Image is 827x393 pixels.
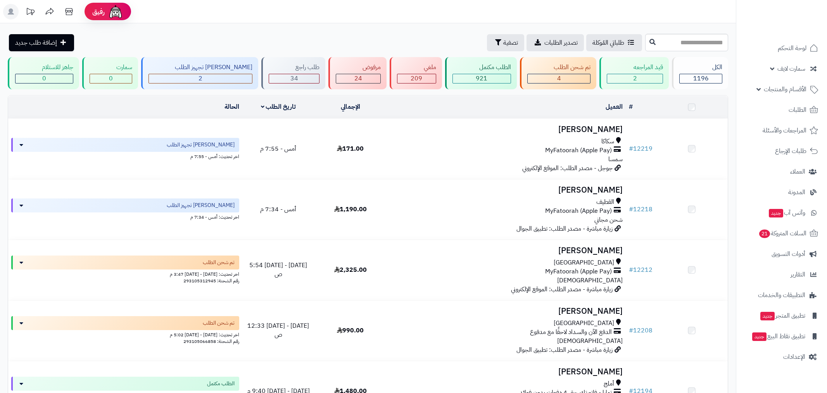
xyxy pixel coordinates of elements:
span: رقم الشحنة: 293105312945 [183,277,239,284]
div: 34 [269,74,319,83]
a: العملاء [741,162,822,181]
a: الإجمالي [341,102,360,111]
span: جوجل - مصدر الطلب: الموقع الإلكتروني [522,163,613,173]
span: 24 [354,74,362,83]
a: #12212 [629,265,653,275]
a: إضافة طلب جديد [9,34,74,51]
span: # [629,326,633,335]
h3: [PERSON_NAME] [389,367,623,376]
div: اخر تحديث: أمس - 7:55 م [11,152,239,160]
a: طلب راجع 34 [260,57,327,89]
span: طلبات الإرجاع [775,146,806,157]
a: #12208 [629,326,653,335]
span: طلباتي المُوكلة [592,38,624,47]
span: 171.00 [337,144,364,153]
a: تصدير الطلبات [527,34,584,51]
span: أملج [604,379,614,388]
span: 2 [633,74,637,83]
div: الكل [679,63,722,72]
span: [DEMOGRAPHIC_DATA] [557,336,623,346]
span: [DATE] - [DATE] 12:33 ص [247,321,309,339]
span: أدوات التسويق [772,249,805,259]
span: أمس - 7:55 م [260,144,296,153]
span: 2,325.00 [334,265,367,275]
a: تطبيق المتجرجديد [741,306,822,325]
span: وآتس آب [768,207,805,218]
span: تطبيق المتجر [760,310,805,321]
a: الطلبات [741,101,822,119]
span: 34 [290,74,298,83]
a: قيد المراجعه 2 [598,57,670,89]
span: زيارة مباشرة - مصدر الطلب: تطبيق الجوال [516,224,613,233]
div: 209 [397,74,436,83]
span: المراجعات والأسئلة [763,125,806,136]
div: اخر تحديث: [DATE] - [DATE] 5:02 م [11,330,239,338]
span: التطبيقات والخدمات [758,290,805,301]
div: تم شحن الطلب [527,63,591,72]
a: تاريخ الطلب [261,102,296,111]
a: التطبيقات والخدمات [741,286,822,304]
span: # [629,144,633,153]
span: الدفع الآن والسداد لاحقًا مع مدفوع [530,328,612,337]
span: # [629,265,633,275]
div: 2 [149,74,252,83]
span: القطيف [596,198,614,207]
a: #12218 [629,205,653,214]
a: مرفوض 24 [327,57,388,89]
span: تم شحن الطلب [203,319,235,327]
span: السلات المتروكة [758,228,806,239]
div: جاهز للاستلام [15,63,73,72]
span: رفيق [92,7,105,16]
a: تم شحن الطلب 4 [518,57,598,89]
a: المراجعات والأسئلة [741,121,822,140]
a: لوحة التحكم [741,39,822,57]
h3: [PERSON_NAME] [389,186,623,195]
span: [PERSON_NAME] تجهيز الطلب [167,202,235,209]
a: طلباتي المُوكلة [586,34,642,51]
span: سمارت لايف [777,63,805,74]
a: # [629,102,633,111]
span: [GEOGRAPHIC_DATA] [554,258,614,267]
div: اخر تحديث: [DATE] - [DATE] 3:47 م [11,270,239,278]
div: مرفوض [336,63,381,72]
div: 921 [453,74,511,83]
div: [PERSON_NAME] تجهيز الطلب [148,63,253,72]
span: 2 [199,74,202,83]
span: زيارة مباشرة - مصدر الطلب: تطبيق الجوال [516,345,613,355]
span: 1196 [693,74,709,83]
a: وآتس آبجديد [741,203,822,222]
a: [PERSON_NAME] تجهيز الطلب 2 [140,57,260,89]
div: 24 [336,74,380,83]
span: تطبيق نقاط البيع [751,331,805,342]
h3: [PERSON_NAME] [389,246,623,255]
span: [GEOGRAPHIC_DATA] [554,319,614,328]
div: اخر تحديث: أمس - 7:34 م [11,212,239,221]
span: المدونة [788,187,805,198]
span: 21 [759,230,770,238]
span: 0 [42,74,46,83]
div: 0 [90,74,132,83]
a: الطلب مكتمل 921 [444,57,518,89]
a: تطبيق نقاط البيعجديد [741,327,822,346]
a: العميل [606,102,623,111]
span: MyFatoorah (Apple Pay) [545,146,612,155]
span: 990.00 [337,326,364,335]
span: الإعدادات [783,351,805,362]
span: جديد [760,312,775,320]
span: أمس - 7:34 م [260,205,296,214]
span: الأقسام والمنتجات [764,84,806,95]
span: جديد [752,332,767,341]
div: طلب راجع [269,63,319,72]
a: الكل1196 [670,57,730,89]
a: الحالة [224,102,239,111]
a: ملغي 209 [388,57,444,89]
div: ملغي [397,63,436,72]
span: تم شحن الطلب [203,259,235,266]
a: طلبات الإرجاع [741,142,822,160]
span: الطلبات [789,104,806,115]
a: السلات المتروكة21 [741,224,822,243]
h3: [PERSON_NAME] [389,307,623,316]
a: المدونة [741,183,822,202]
span: لوحة التحكم [778,43,806,54]
span: التقارير [791,269,805,280]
